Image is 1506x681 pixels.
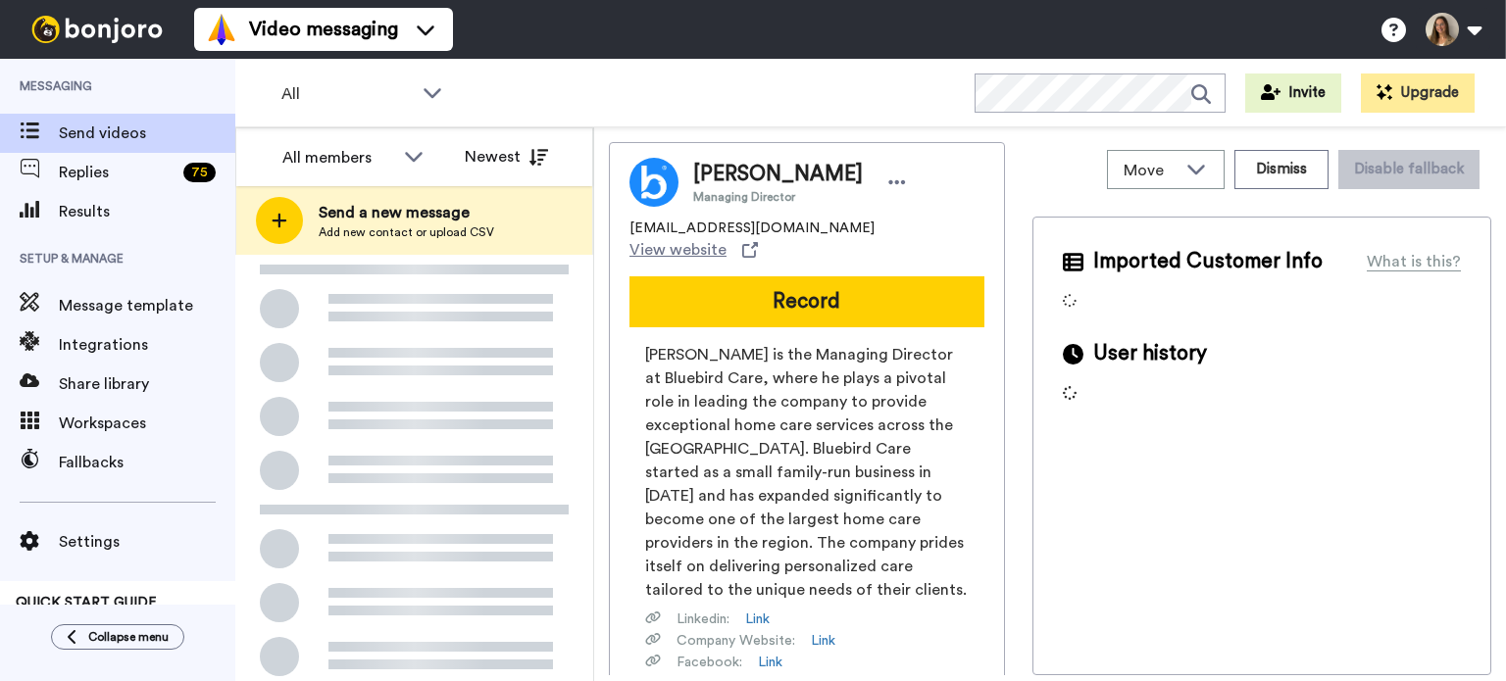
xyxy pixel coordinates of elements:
span: Imported Customer Info [1093,247,1323,276]
span: Move [1124,159,1177,182]
button: Newest [450,137,563,176]
span: Facebook : [677,653,742,672]
span: Message template [59,294,235,317]
button: Disable fallback [1338,150,1480,189]
span: User history [1093,339,1207,368]
span: QUICK START GUIDE [16,596,157,609]
button: Invite [1245,73,1341,113]
button: Collapse menu [51,624,184,650]
span: Results [59,200,235,223]
div: All members [282,146,394,170]
span: [PERSON_NAME] [693,160,863,189]
a: Link [811,631,835,651]
img: Image of Norman Murphy [629,158,678,207]
span: Settings [59,530,235,554]
span: Integrations [59,333,235,357]
a: View website [629,238,758,262]
span: Collapse menu [88,629,169,645]
span: Video messaging [249,16,398,43]
button: Record [629,276,984,327]
div: What is this? [1367,250,1461,273]
img: bj-logo-header-white.svg [24,16,171,43]
span: Add new contact or upload CSV [319,224,494,240]
button: Dismiss [1234,150,1329,189]
span: Company Website : [677,631,795,651]
span: Workspaces [59,412,235,435]
span: All [281,82,413,106]
a: Link [758,653,782,672]
span: [PERSON_NAME] is the Managing Director at Bluebird Care, where he plays a pivotal role in leading... [645,343,969,602]
span: Send videos [59,122,235,145]
a: Link [745,609,770,629]
span: Fallbacks [59,451,235,474]
button: Upgrade [1361,73,1475,113]
span: Share library [59,372,235,396]
span: Managing Director [693,189,863,205]
img: vm-color.svg [206,14,237,45]
span: [EMAIL_ADDRESS][DOMAIN_NAME] [629,219,875,238]
span: Linkedin : [677,609,729,629]
span: Send a new message [319,201,494,224]
span: Replies [59,161,176,184]
span: View website [629,238,727,262]
div: 75 [183,163,216,182]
